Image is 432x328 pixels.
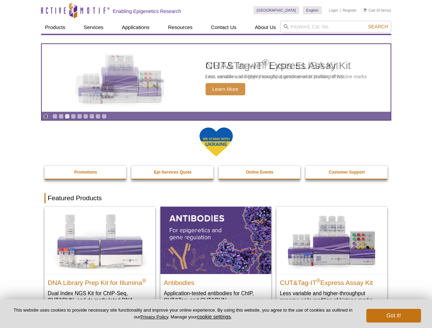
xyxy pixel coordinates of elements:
a: Login [329,8,338,13]
a: Epi-Services Quote [131,166,214,179]
a: Register [343,8,357,13]
p: Application-tested antibodies for ChIP, CUT&Tag, and CUT&RUN. [164,290,268,304]
a: Products [41,21,69,34]
img: We Stand With Ukraine [199,127,233,157]
h2: DNA Library Prep Kit for Illumina [48,276,152,286]
sup: ® [142,277,146,283]
img: Your Cart [364,8,367,12]
a: Toggle autoplay [43,114,48,119]
button: Got it! [366,309,421,323]
h2: Enabling Epigenetics Research [113,8,181,14]
input: Keyword, Cat. No. [280,21,391,32]
img: CUT&Tag-IT® Express Assay Kit [276,207,387,274]
span: Search [368,24,388,29]
p: This website uses cookies to provide necessary site functionality and improve your online experie... [11,307,355,320]
a: All Antibodies Antibodies Application-tested antibodies for ChIP, CUT&Tag, and CUT&RUN. [160,207,271,310]
a: Go to slide 4 [71,114,76,119]
a: Customer Support [305,166,388,179]
li: (0 items) [364,6,391,14]
h2: Featured Products [44,193,388,203]
img: DNA Library Prep Kit for Illumina [44,207,155,274]
a: Go to slide 1 [52,114,57,119]
button: Search [366,24,390,30]
a: Go to slide 9 [102,114,107,119]
a: Go to slide 3 [65,114,70,119]
a: Go to slide 7 [89,114,94,119]
a: Cart [364,8,376,13]
a: Applications [118,21,154,34]
a: [GEOGRAPHIC_DATA] [253,6,300,14]
button: cookie settings [197,314,231,319]
a: Go to slide 5 [77,114,82,119]
sup: ® [316,277,320,283]
a: Privacy Policy [140,314,168,319]
a: Services [80,21,108,34]
p: Less variable and higher-throughput genome-wide profiling of histone marks​. [280,290,384,304]
h2: Antibodies [164,276,268,286]
a: About Us [251,21,280,34]
a: Resources [164,21,197,34]
strong: Customer Support [329,170,365,175]
strong: Promotions [74,170,97,175]
a: English [303,6,322,14]
a: Go to slide 2 [58,114,64,119]
a: Go to slide 6 [83,114,88,119]
a: Contact Us [207,21,240,34]
h2: CUT&Tag-IT Express Assay Kit [280,276,384,286]
img: All Antibodies [160,207,271,274]
a: Go to slide 8 [95,114,101,119]
a: Promotions [44,166,127,179]
a: Online Events [219,166,301,179]
a: CUT&Tag-IT® Express Assay Kit CUT&Tag-IT®Express Assay Kit Less variable and higher-throughput ge... [276,207,387,310]
p: Dual Index NGS Kit for ChIP-Seq, CUT&RUN, and ds methylated DNA assays. [48,290,152,311]
strong: Online Events [246,170,273,175]
li: | [340,6,341,14]
strong: Epi-Services Quote [154,170,192,175]
a: DNA Library Prep Kit for Illumina DNA Library Prep Kit for Illumina® Dual Index NGS Kit for ChIP-... [44,207,155,317]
